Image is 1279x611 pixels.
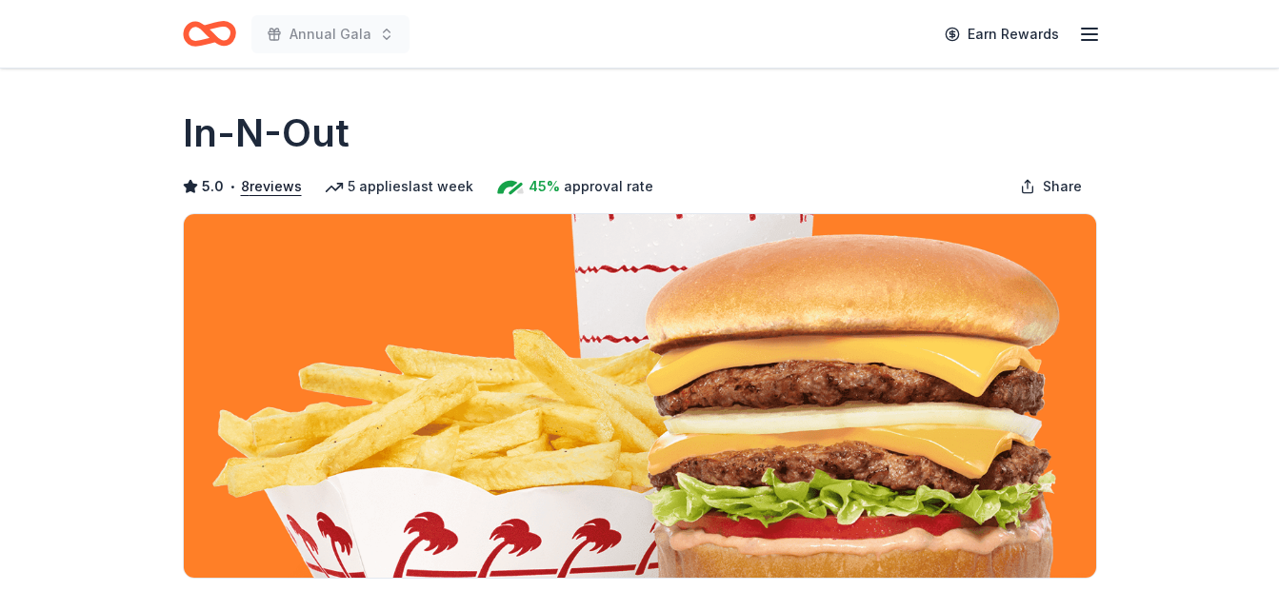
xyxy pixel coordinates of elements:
span: Annual Gala [290,23,371,46]
a: Home [183,11,236,56]
span: 5.0 [202,175,224,198]
span: Share [1043,175,1082,198]
a: Earn Rewards [933,17,1070,51]
div: 5 applies last week [325,175,473,198]
span: 45% [529,175,560,198]
span: • [229,179,235,194]
button: 8reviews [241,175,302,198]
button: Share [1005,168,1097,206]
button: Annual Gala [251,15,410,53]
img: Image for In-N-Out [184,214,1096,578]
h1: In-N-Out [183,107,350,160]
span: approval rate [564,175,653,198]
